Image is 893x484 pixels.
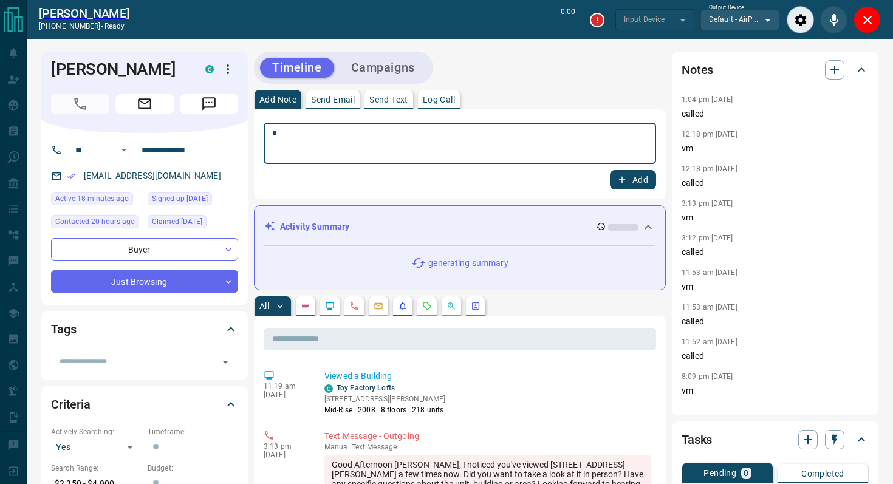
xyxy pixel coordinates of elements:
div: Wed Sep 07 2022 [148,215,238,232]
p: 3:13 pm [264,442,306,451]
svg: Lead Browsing Activity [325,301,335,311]
p: vm [682,211,869,224]
button: Open [217,353,234,370]
div: Audio Settings [787,6,814,33]
svg: Calls [349,301,359,311]
p: vm [682,281,869,293]
p: [STREET_ADDRESS][PERSON_NAME] [324,394,445,404]
p: All [259,302,269,310]
p: Send Email [311,95,355,104]
svg: Email Verified [67,172,75,180]
span: manual [324,443,350,451]
p: Text Message - Outgoing [324,430,651,443]
div: Buyer [51,238,238,261]
div: Notes [682,55,869,84]
p: 8:08 pm [DATE] [682,407,733,415]
div: Tags [51,315,238,344]
p: Pending [703,469,736,477]
span: Claimed [DATE] [152,216,202,228]
p: 11:53 am [DATE] [682,268,737,277]
div: condos.ca [324,384,333,393]
p: vm [682,142,869,155]
p: Activity Summary [280,220,349,233]
p: Log Call [423,95,455,104]
p: 11:52 am [DATE] [682,338,737,346]
p: generating summary [428,257,508,270]
span: Signed up [DATE] [152,193,208,205]
div: Tasks [682,425,869,454]
div: Just Browsing [51,270,238,293]
p: Add Note [259,95,296,104]
div: Close [854,6,881,33]
button: Add [610,170,656,189]
p: called [682,107,869,120]
span: ready [104,22,125,30]
p: 11:19 am [264,382,306,390]
span: Email [115,94,174,114]
span: Call [51,94,109,114]
p: Timeframe: [148,426,238,437]
p: 0 [744,469,748,477]
p: 12:18 pm [DATE] [682,130,737,138]
h1: [PERSON_NAME] [51,60,187,79]
svg: Listing Alerts [398,301,408,311]
label: Output Device [709,4,744,12]
p: vm [682,384,869,397]
h2: Tags [51,319,76,339]
button: Campaigns [339,58,427,78]
svg: Opportunities [446,301,456,311]
button: Timeline [260,58,334,78]
p: Search Range: [51,463,142,474]
div: Default - AirPods [700,9,779,30]
p: Completed [801,469,844,478]
span: Active 18 minutes ago [55,193,129,205]
p: called [682,350,869,363]
a: Toy Factory Lofts [337,384,395,392]
p: [PHONE_NUMBER] - [39,21,129,32]
p: 12:18 pm [DATE] [682,165,737,173]
div: Tue Oct 14 2025 [51,215,142,232]
svg: Notes [301,301,310,311]
p: Text Message [324,443,651,451]
h2: Tasks [682,430,712,449]
div: Wed Sep 07 2022 [148,192,238,209]
p: 3:12 pm [DATE] [682,234,733,242]
h2: Notes [682,60,713,80]
div: Mute [820,6,847,33]
svg: Requests [422,301,432,311]
span: Contacted 20 hours ago [55,216,135,228]
p: Budget: [148,463,238,474]
p: [DATE] [264,390,306,399]
p: 8:09 pm [DATE] [682,372,733,381]
svg: Emails [374,301,383,311]
p: Send Text [369,95,408,104]
div: Criteria [51,390,238,419]
div: Activity Summary [264,216,655,238]
button: Open [117,143,131,157]
p: Actively Searching: [51,426,142,437]
p: [DATE] [264,451,306,459]
div: Wed Oct 15 2025 [51,192,142,209]
span: Message [180,94,238,114]
h2: Criteria [51,395,91,414]
a: [PERSON_NAME] [39,6,129,21]
a: [EMAIL_ADDRESS][DOMAIN_NAME] [84,171,221,180]
p: 0:00 [561,6,575,33]
svg: Agent Actions [471,301,481,311]
div: condos.ca [205,65,214,73]
p: called [682,246,869,259]
p: 11:53 am [DATE] [682,303,737,312]
p: Mid-Rise | 2008 | 8 floors | 218 units [324,404,445,415]
p: 1:04 pm [DATE] [682,95,733,104]
p: 3:13 pm [DATE] [682,199,733,208]
p: called [682,177,869,189]
div: Yes [51,437,142,457]
p: called [682,315,869,328]
p: Viewed a Building [324,370,651,383]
